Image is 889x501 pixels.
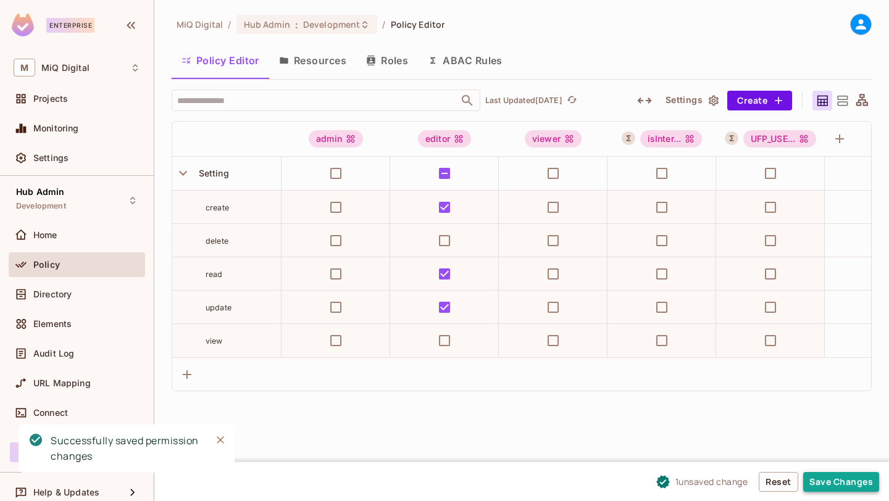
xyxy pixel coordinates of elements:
[33,319,72,329] span: Elements
[206,236,228,246] span: delete
[33,349,74,358] span: Audit Log
[759,472,798,492] button: Reset
[244,19,290,30] span: Hub Admin
[14,59,35,77] span: M
[418,130,471,147] div: editor
[33,378,91,388] span: URL Mapping
[391,19,445,30] span: Policy Editor
[211,431,230,449] button: Close
[177,19,223,30] span: the active workspace
[725,131,738,145] button: A User Set is a dynamically conditioned role, grouping users based on real-time criteria.
[33,123,79,133] span: Monitoring
[418,45,512,76] button: ABAC Rules
[33,94,68,104] span: Projects
[640,130,703,147] span: isInternalUser
[51,433,201,464] div: Successfully saved permission changes
[803,472,879,492] button: Save Changes
[172,45,269,76] button: Policy Editor
[33,289,72,299] span: Directory
[33,487,99,497] span: Help & Updates
[309,130,363,147] div: admin
[16,201,66,211] span: Development
[525,130,582,147] div: viewer
[194,168,229,178] span: Setting
[485,96,562,106] p: Last Updated [DATE]
[356,45,418,76] button: Roles
[303,19,360,30] span: Development
[33,260,60,270] span: Policy
[33,230,57,240] span: Home
[640,130,703,147] div: isInter...
[206,336,223,346] span: view
[206,303,232,312] span: update
[743,130,817,147] span: UFP_USER_MANAGEMENT_ACCESS
[294,20,299,30] span: :
[459,92,476,109] button: Open
[206,203,229,212] span: create
[675,475,748,488] span: 1 unsaved change
[382,19,385,30] li: /
[727,91,792,110] button: Create
[41,63,90,73] span: Workspace: MiQ Digital
[567,94,577,107] span: refresh
[33,408,68,418] span: Connect
[565,93,580,108] button: refresh
[562,93,580,108] span: Refresh is not available in edit mode.
[206,270,223,279] span: read
[661,91,722,110] button: Settings
[46,18,94,33] div: Enterprise
[33,153,69,163] span: Settings
[12,14,34,36] img: SReyMgAAAABJRU5ErkJggg==
[228,19,231,30] li: /
[16,187,64,197] span: Hub Admin
[622,131,635,145] button: A User Set is a dynamically conditioned role, grouping users based on real-time criteria.
[269,45,356,76] button: Resources
[743,130,817,147] div: UFP_USE...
